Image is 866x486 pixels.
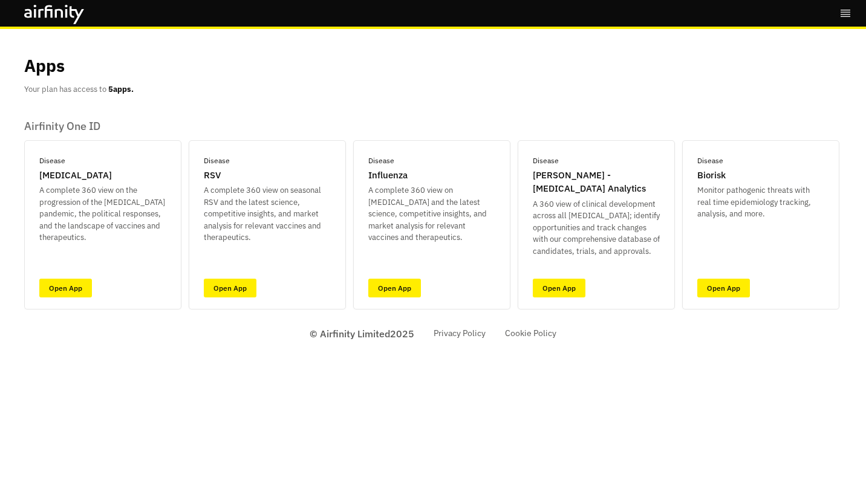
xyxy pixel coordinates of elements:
[204,279,256,297] a: Open App
[368,279,421,297] a: Open App
[697,169,726,183] p: Biorisk
[368,155,394,166] p: Disease
[533,155,559,166] p: Disease
[204,155,230,166] p: Disease
[533,169,660,196] p: [PERSON_NAME] - [MEDICAL_DATA] Analytics
[24,120,839,133] p: Airfinity One ID
[39,184,166,244] p: A complete 360 view on the progression of the [MEDICAL_DATA] pandemic, the political responses, a...
[39,279,92,297] a: Open App
[310,326,414,341] p: © Airfinity Limited 2025
[24,83,134,96] p: Your plan has access to
[434,327,486,340] a: Privacy Policy
[39,155,65,166] p: Disease
[204,169,221,183] p: RSV
[697,279,750,297] a: Open App
[368,169,408,183] p: Influenza
[533,198,660,258] p: A 360 view of clinical development across all [MEDICAL_DATA]; identify opportunities and track ch...
[368,184,495,244] p: A complete 360 view on [MEDICAL_DATA] and the latest science, competitive insights, and market an...
[697,155,723,166] p: Disease
[108,84,134,94] b: 5 apps.
[505,327,556,340] a: Cookie Policy
[39,169,112,183] p: [MEDICAL_DATA]
[533,279,585,297] a: Open App
[204,184,331,244] p: A complete 360 view on seasonal RSV and the latest science, competitive insights, and market anal...
[697,184,824,220] p: Monitor pathogenic threats with real time epidemiology tracking, analysis, and more.
[24,53,65,79] p: Apps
